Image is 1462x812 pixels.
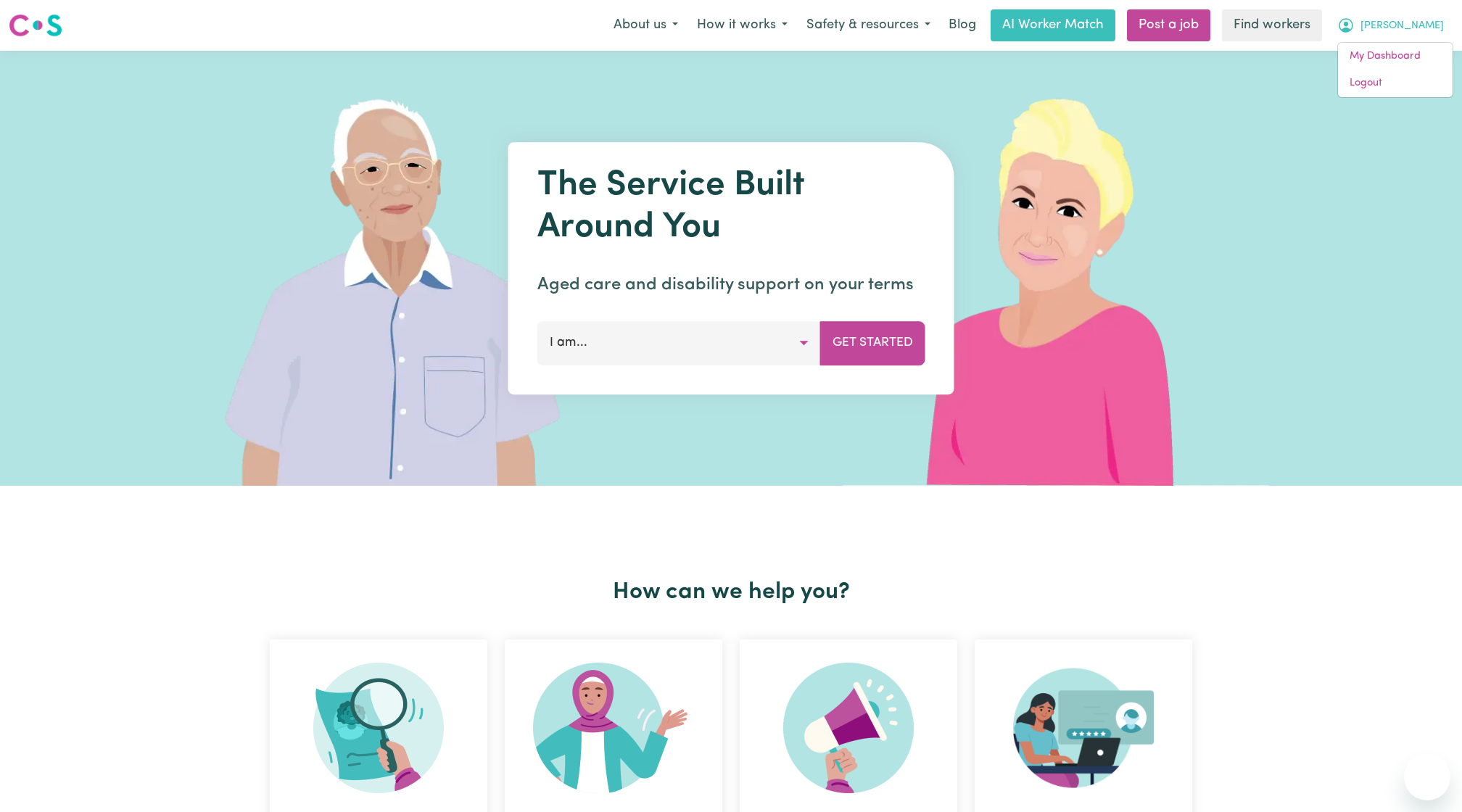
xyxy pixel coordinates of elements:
button: My Account [1328,10,1453,41]
span: [PERSON_NAME] [1360,18,1444,34]
img: Careseekers logo [9,12,62,38]
button: Get Started [820,321,925,365]
button: Safety & resources [797,10,940,41]
h1: The Service Built Around You [537,165,925,249]
a: AI Worker Match [991,9,1115,41]
a: Find workers [1222,9,1322,41]
button: How it works [687,10,797,41]
div: My Account [1337,42,1453,98]
a: Post a job [1127,9,1210,41]
img: Provider [1013,663,1154,793]
a: Careseekers logo [9,9,62,42]
iframe: Button to launch messaging window [1404,754,1450,800]
img: Refer [783,663,914,793]
a: Blog [940,9,985,41]
img: Become Worker [533,663,694,793]
button: About us [604,10,687,41]
p: Aged care and disability support on your terms [537,272,925,298]
button: I am... [537,321,821,365]
a: Logout [1338,70,1453,97]
a: My Dashboard [1338,43,1453,70]
h2: How can we help you? [261,579,1201,606]
img: Search [313,663,444,793]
